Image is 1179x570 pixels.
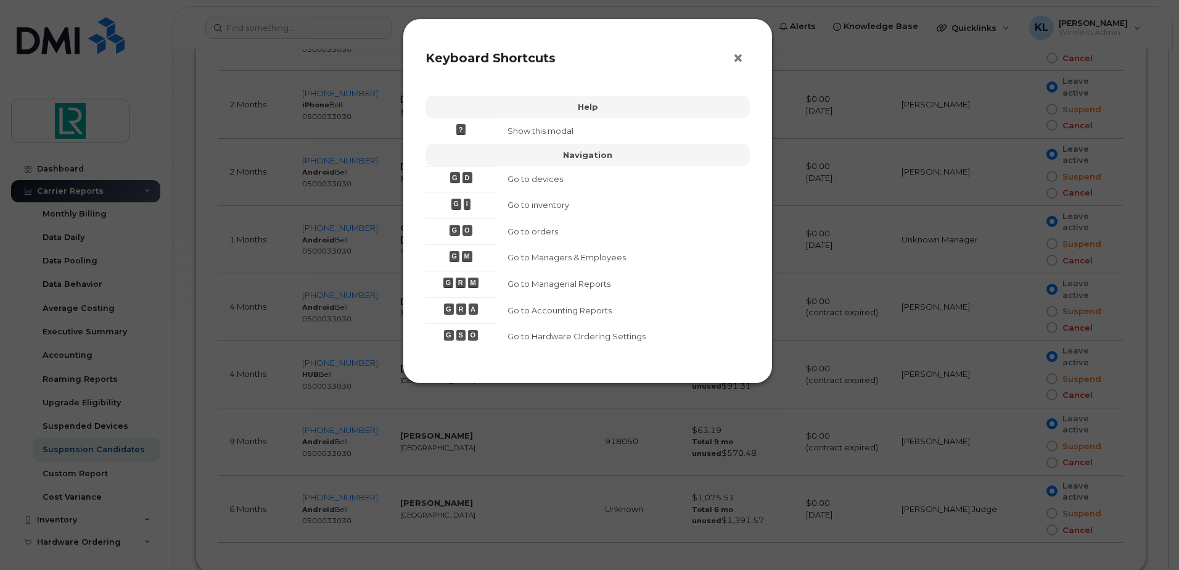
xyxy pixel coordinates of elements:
[462,251,472,262] span: M
[733,49,750,68] button: Close
[464,199,470,209] span: I
[425,144,750,166] th: Navigation
[496,166,750,192] td: Go to devices
[456,278,466,288] span: R
[496,192,750,218] td: Go to inventory
[496,271,750,297] td: Go to Managerial Reports
[450,172,460,183] span: G
[425,96,750,118] th: Help
[425,51,750,65] h3: Keyboard Shortcuts
[462,225,472,236] span: O
[733,47,744,70] span: ×
[456,124,465,134] span: ?
[468,278,479,288] span: M
[496,118,750,144] td: Show this modal
[443,278,453,288] span: G
[450,251,459,262] span: G
[496,297,750,324] td: Go to Accounting Reports
[468,330,478,341] span: O
[451,199,461,209] span: G
[444,330,454,341] span: G
[462,172,472,183] span: D
[444,304,454,314] span: G
[469,304,479,314] span: A
[496,323,750,350] td: Go to Hardware Ordering Settings
[496,244,750,271] td: Go to Managers & Employees
[496,218,750,245] td: Go to orders
[450,225,459,236] span: G
[456,304,466,314] span: R
[456,330,466,341] span: S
